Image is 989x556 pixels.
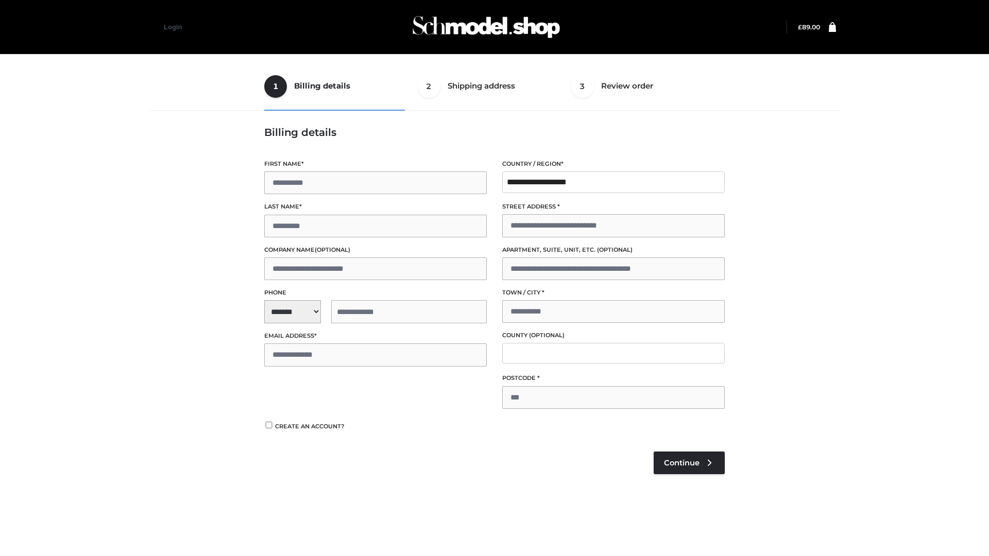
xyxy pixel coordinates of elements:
[264,159,487,169] label: First name
[654,451,725,474] a: Continue
[502,288,725,298] label: Town / City
[164,23,182,31] a: Login
[502,245,725,255] label: Apartment, suite, unit, etc.
[502,159,725,169] label: Country / Region
[502,373,725,383] label: Postcode
[264,245,487,255] label: Company name
[409,7,564,47] img: Schmodel Admin 964
[529,332,565,339] span: (optional)
[264,288,487,298] label: Phone
[664,458,700,467] span: Continue
[275,423,345,430] span: Create an account?
[798,23,802,31] span: £
[798,23,820,31] a: £89.00
[264,202,487,212] label: Last name
[597,246,633,253] span: (optional)
[798,23,820,31] bdi: 89.00
[502,202,725,212] label: Street address
[264,331,487,341] label: Email address
[264,126,725,138] h3: Billing details
[315,246,350,253] span: (optional)
[264,422,274,428] input: Create an account?
[502,331,725,340] label: County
